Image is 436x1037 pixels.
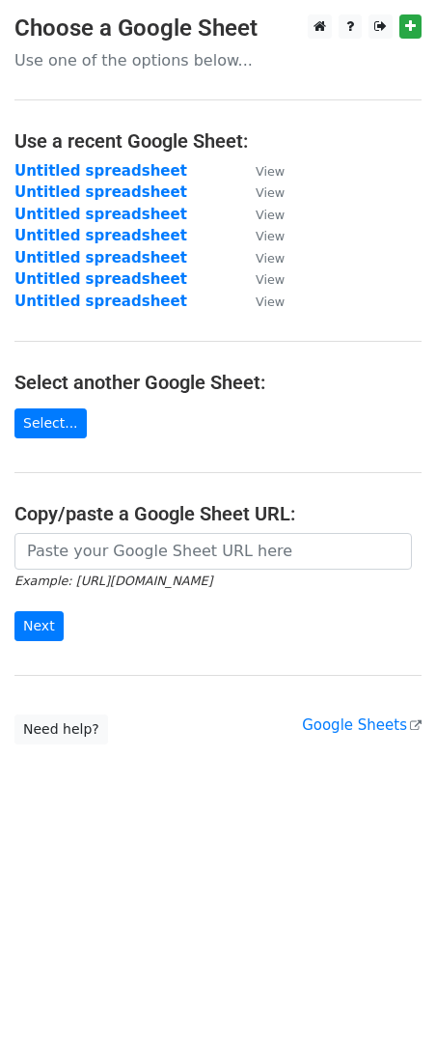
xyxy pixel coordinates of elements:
small: View [256,294,285,309]
p: Use one of the options below... [14,50,422,70]
small: View [256,272,285,287]
h4: Select another Google Sheet: [14,371,422,394]
a: Select... [14,408,87,438]
small: View [256,208,285,222]
a: Untitled spreadsheet [14,227,187,244]
a: Need help? [14,715,108,744]
h3: Choose a Google Sheet [14,14,422,42]
small: View [256,251,285,266]
small: View [256,164,285,179]
a: Untitled spreadsheet [14,249,187,266]
small: View [256,229,285,243]
h4: Use a recent Google Sheet: [14,129,422,153]
a: View [236,183,285,201]
h4: Copy/paste a Google Sheet URL: [14,502,422,525]
a: Untitled spreadsheet [14,206,187,223]
a: Google Sheets [302,716,422,734]
a: View [236,270,285,288]
a: Untitled spreadsheet [14,183,187,201]
small: Example: [URL][DOMAIN_NAME] [14,574,212,588]
a: View [236,293,285,310]
a: Untitled spreadsheet [14,162,187,180]
a: Untitled spreadsheet [14,293,187,310]
a: View [236,206,285,223]
input: Paste your Google Sheet URL here [14,533,412,570]
a: View [236,162,285,180]
a: View [236,227,285,244]
a: Untitled spreadsheet [14,270,187,288]
small: View [256,185,285,200]
input: Next [14,611,64,641]
a: View [236,249,285,266]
